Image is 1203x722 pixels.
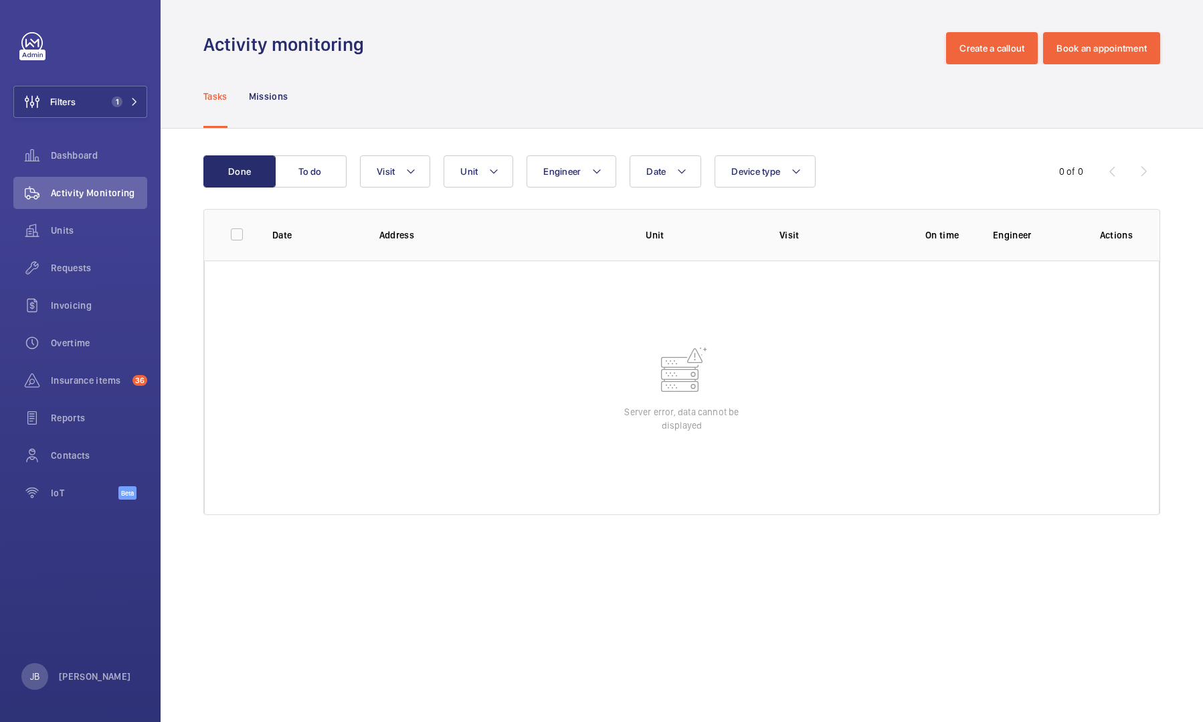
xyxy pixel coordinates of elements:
span: Invoicing [51,299,147,312]
h1: Activity monitoring [203,32,372,57]
button: To do [274,155,347,188]
span: Overtime [51,336,147,350]
p: Visit [779,228,891,242]
span: Reports [51,411,147,425]
span: Activity Monitoring [51,186,147,200]
span: Dashboard [51,149,147,162]
span: IoT [51,486,118,500]
span: Requests [51,261,147,275]
span: 36 [132,375,147,386]
span: Insurance items [51,374,127,387]
button: Done [203,155,276,188]
button: Filters1 [13,86,147,118]
span: Contacts [51,449,147,462]
p: Date [272,228,358,242]
span: Engineer [543,166,581,177]
p: [PERSON_NAME] [59,670,131,683]
p: Unit [646,228,757,242]
button: Book an appointment [1043,32,1160,64]
button: Create a callout [946,32,1038,64]
span: Units [51,224,147,237]
button: Device type [715,155,816,188]
button: Unit [444,155,513,188]
p: Address [379,228,625,242]
p: Actions [1100,228,1133,242]
div: 0 of 0 [1059,165,1083,178]
p: Engineer [993,228,1079,242]
button: Engineer [527,155,616,188]
span: Unit [460,166,478,177]
span: Date [646,166,666,177]
p: On time [913,228,971,242]
button: Date [630,155,701,188]
span: 1 [112,96,122,107]
button: Visit [360,155,430,188]
p: Server error, data cannot be displayed [615,405,749,432]
p: JB [30,670,39,683]
p: Tasks [203,90,227,103]
span: Filters [50,95,76,109]
span: Device type [731,166,780,177]
span: Visit [377,166,395,177]
span: Beta [118,486,136,500]
p: Missions [249,90,288,103]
